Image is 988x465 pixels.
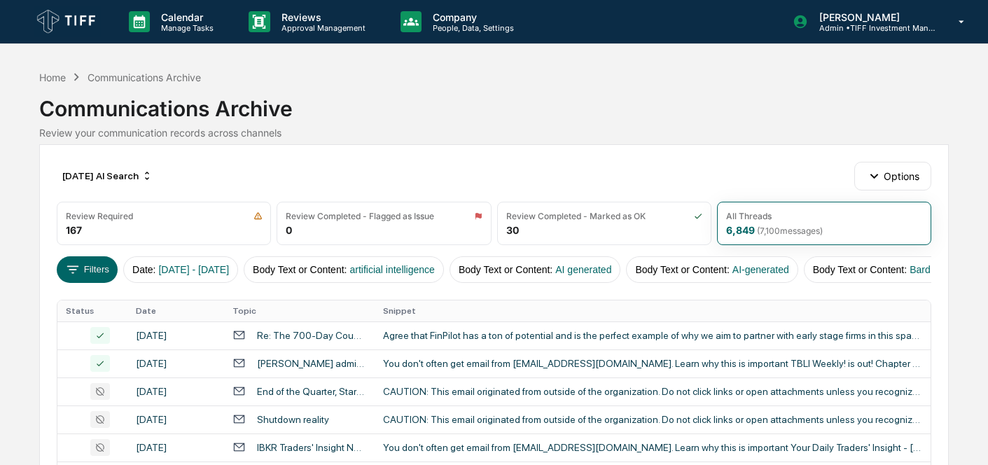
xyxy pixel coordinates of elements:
div: Re: The 700-Day Countdown - [PERSON_NAME]'s Quick Hits, [DATE] [257,330,366,341]
p: People, Data, Settings [422,23,521,33]
span: AI generated [555,264,611,275]
div: Agree that FinPilot has a ton of potential and is the perfect example of why we aim to partner wi... [383,330,922,341]
div: Review your communication records across channels [39,127,948,139]
th: Date [127,300,224,321]
div: End of the Quarter, Start of a (Likely) Shutdown [257,386,366,397]
span: AI-generated [732,264,789,275]
div: [DATE] [136,330,216,341]
div: Review Completed - Marked as OK [506,211,646,221]
div: [PERSON_NAME] administration spending $625m to revive dying coal industry, Indigenous nations gra... [257,358,366,369]
div: Shutdown reality [257,414,329,425]
div: [DATE] AI Search [57,165,158,187]
th: Status [57,300,127,321]
iframe: Open customer support [943,419,981,457]
span: artificial intelligence [349,264,434,275]
img: icon [474,211,482,221]
div: 167 [66,224,82,236]
button: Body Text or Content:AI-generated [626,256,798,283]
p: Manage Tasks [150,23,221,33]
div: Review Completed - Flagged as Issue [286,211,434,221]
div: [DATE] [136,386,216,397]
div: You don't often get email from [EMAIL_ADDRESS][DOMAIN_NAME]. Learn why this is important TBLI Wee... [383,358,922,369]
img: logo [34,6,101,37]
img: icon [253,211,263,221]
div: You don't often get email from [EMAIL_ADDRESS][DOMAIN_NAME]. Learn why this is important Your Dai... [383,442,922,453]
div: [DATE] [136,358,216,369]
p: [PERSON_NAME] [808,11,938,23]
div: IBKR Traders' Insight Newsletter [DATE] [257,442,366,453]
div: 30 [506,224,519,236]
p: Admin • TIFF Investment Management [808,23,938,33]
button: Options [854,162,931,190]
button: Date:[DATE] - [DATE] [123,256,238,283]
div: 6,849 [726,224,823,236]
button: Filters [57,256,118,283]
p: Calendar [150,11,221,23]
div: 0 [286,224,292,236]
div: [DATE] [136,414,216,425]
div: Communications Archive [39,85,948,121]
span: Bard AI [910,264,942,275]
div: Review Required [66,211,133,221]
div: CAUTION: This email originated from outside of the organization. Do not click links or open attac... [383,386,922,397]
div: CAUTION: This email originated from outside of the organization. Do not click links or open attac... [383,414,922,425]
span: [DATE] - [DATE] [158,264,229,275]
th: Snippet [375,300,931,321]
div: Communications Archive [88,71,201,83]
img: icon [694,211,702,221]
button: Body Text or Content:Bard AI [804,256,951,283]
p: Reviews [270,11,373,23]
span: ( 7,100 messages) [757,225,823,236]
div: All Threads [726,211,772,221]
th: Topic [224,300,375,321]
p: Approval Management [270,23,373,33]
button: Body Text or Content:AI generated [450,256,621,283]
div: Home [39,71,66,83]
p: Company [422,11,521,23]
button: Body Text or Content:artificial intelligence [244,256,444,283]
div: [DATE] [136,442,216,453]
